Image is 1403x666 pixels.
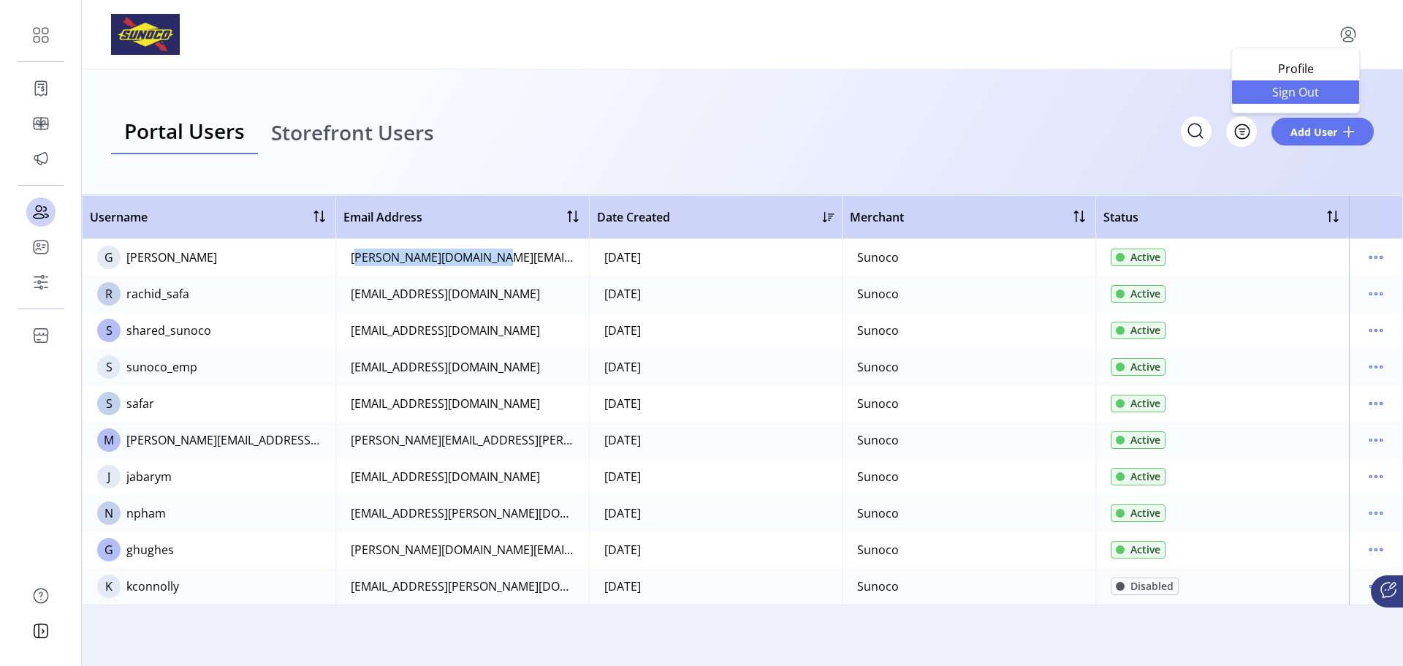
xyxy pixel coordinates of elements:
span: Active [1130,469,1160,484]
span: Status [1103,208,1138,226]
div: [PERSON_NAME][EMAIL_ADDRESS][PERSON_NAME][DOMAIN_NAME] [126,431,321,449]
button: menu [1364,502,1388,525]
div: [EMAIL_ADDRESS][DOMAIN_NAME] [351,322,540,339]
button: menu [1364,428,1388,452]
span: S [106,358,113,376]
span: M [104,431,114,449]
li: Sign Out [1232,80,1359,104]
div: safar [126,395,154,412]
span: Storefront Users [271,122,434,143]
a: Profile [1232,57,1359,80]
span: Profile [1241,63,1350,75]
span: Add User [1290,124,1337,140]
div: Sunoco [857,504,899,522]
div: Sunoco [857,578,899,595]
td: [DATE] [589,239,843,276]
button: menu [1337,23,1360,46]
div: [EMAIL_ADDRESS][PERSON_NAME][DOMAIN_NAME] [351,578,574,595]
span: G [104,541,113,559]
div: sunoco_emp [126,358,197,376]
button: menu [1364,319,1388,342]
div: Sunoco [857,468,899,485]
span: Merchant [850,208,904,226]
span: Date Created [597,208,670,226]
span: Active [1130,359,1160,374]
div: rachid_safa [126,285,189,303]
div: Sunoco [857,358,899,376]
img: logo [111,14,180,55]
span: Disabled [1130,578,1174,594]
span: Active [1130,432,1160,447]
span: G [104,249,113,266]
button: menu [1364,246,1388,269]
td: [DATE] [589,422,843,458]
div: npham [126,504,166,522]
button: menu [1364,575,1388,598]
div: Sunoco [857,249,899,266]
td: [DATE] [589,385,843,422]
span: R [105,285,113,303]
span: Active [1130,249,1160,265]
button: Add User [1271,118,1374,145]
span: Sign Out [1241,86,1350,98]
span: Active [1130,286,1160,301]
td: [DATE] [589,495,843,531]
span: Active [1130,542,1160,557]
input: Search [1181,116,1212,147]
button: menu [1364,538,1388,561]
div: Sunoco [857,395,899,412]
div: [PERSON_NAME] [126,249,217,266]
button: menu [1364,465,1388,488]
a: Portal Users [111,109,258,155]
span: Active [1130,322,1160,338]
button: menu [1364,282,1388,306]
span: S [106,322,113,339]
span: Active [1130,505,1160,521]
div: [PERSON_NAME][DOMAIN_NAME][EMAIL_ADDRESS][PERSON_NAME][DOMAIN_NAME] [351,249,574,266]
div: ghughes [126,541,174,559]
td: [DATE] [589,458,843,495]
td: [DATE] [589,568,843,605]
span: J [107,468,110,485]
button: menu [1364,392,1388,415]
button: Filter Button [1226,116,1257,147]
span: Portal Users [124,121,245,141]
div: Sunoco [857,285,899,303]
div: Sunoco [857,541,899,559]
td: [DATE] [589,531,843,568]
a: Storefront Users [258,109,447,155]
div: [PERSON_NAME][DOMAIN_NAME][EMAIL_ADDRESS][PERSON_NAME][DOMAIN_NAME] [351,541,574,559]
td: [DATE] [589,312,843,349]
div: [EMAIL_ADDRESS][PERSON_NAME][DOMAIN_NAME] [351,504,574,522]
div: shared_sunoco [126,322,211,339]
div: kconnolly [126,578,179,595]
div: [EMAIL_ADDRESS][DOMAIN_NAME] [351,358,540,376]
td: [DATE] [589,276,843,312]
div: Sunoco [857,322,899,339]
span: K [105,578,113,595]
div: [EMAIL_ADDRESS][DOMAIN_NAME] [351,468,540,485]
span: Email Address [343,208,422,226]
span: N [104,504,113,522]
div: Sunoco [857,431,899,449]
div: [EMAIL_ADDRESS][DOMAIN_NAME] [351,285,540,303]
span: S [106,395,113,412]
div: [PERSON_NAME][EMAIL_ADDRESS][PERSON_NAME][DOMAIN_NAME] [351,431,574,449]
div: [EMAIL_ADDRESS][DOMAIN_NAME] [351,395,540,412]
td: [DATE] [589,349,843,385]
button: menu [1364,355,1388,379]
span: Active [1130,396,1160,411]
div: jabarym [126,468,172,485]
span: Username [90,208,148,226]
